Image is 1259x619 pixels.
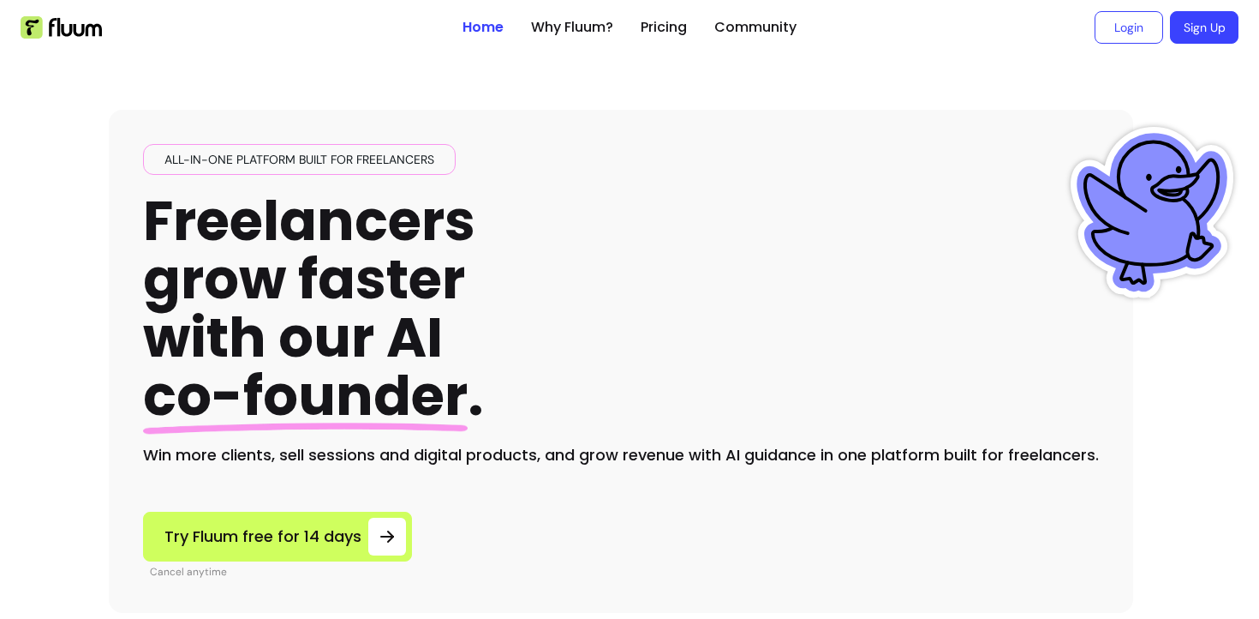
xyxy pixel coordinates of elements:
p: Cancel anytime [150,565,412,579]
a: Pricing [641,17,687,38]
a: Sign Up [1170,11,1238,44]
a: Community [714,17,797,38]
img: Fluum Logo [21,16,102,39]
span: All-in-one platform built for freelancers [158,151,441,168]
a: Login [1095,11,1163,44]
img: Fluum Duck sticker [1066,127,1238,298]
a: Home [462,17,504,38]
h1: Freelancers grow faster with our AI . [143,192,484,426]
h2: Win more clients, sell sessions and digital products, and grow revenue with AI guidance in one pl... [143,443,1099,467]
a: Try Fluum free for 14 days [143,512,412,562]
a: Why Fluum? [531,17,613,38]
span: co-founder [143,358,468,434]
span: Try Fluum free for 14 days [164,525,361,549]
